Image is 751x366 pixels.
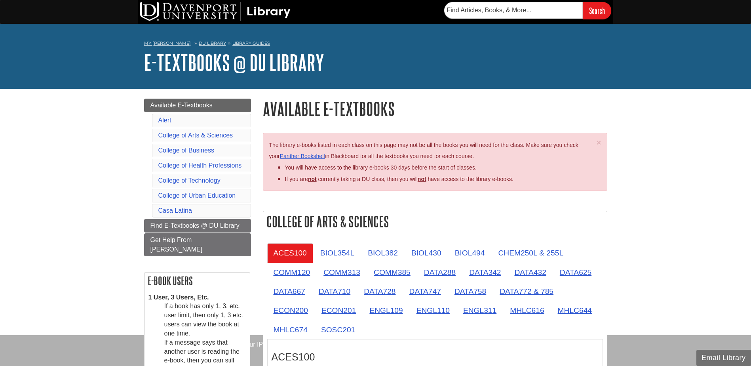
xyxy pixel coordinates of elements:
img: DU Library [140,2,291,21]
a: CHEM250L & 255L [492,243,570,263]
a: College of Business [158,147,214,154]
button: Email Library [696,350,751,366]
a: ECON201 [315,301,362,320]
a: DATA667 [267,282,312,301]
span: The library e-books listed in each class on this page may not be all the books you will need for ... [269,142,578,160]
a: Alert [158,117,171,124]
a: MHLC644 [551,301,598,320]
form: Searches DU Library's articles, books, and more [444,2,611,19]
h3: ACES100 [272,351,599,363]
a: ENGL311 [457,301,503,320]
a: DATA772 & 785 [493,282,560,301]
a: College of Urban Education [158,192,236,199]
a: ENGL109 [363,301,409,320]
span: Get Help From [PERSON_NAME] [150,236,203,253]
a: BIOL430 [405,243,448,263]
a: DATA747 [403,282,447,301]
a: DATA625 [553,263,598,282]
h1: Available E-Textbooks [263,99,607,119]
input: Search [583,2,611,19]
u: not [418,176,426,182]
a: SOSC201 [315,320,361,339]
a: E-Textbooks @ DU Library [144,50,324,75]
a: MHLC616 [504,301,550,320]
span: You will have access to the library e-books 30 days before the start of classes. [285,164,477,171]
a: Find E-Textbooks @ DU Library [144,219,251,233]
a: Library Guides [232,40,270,46]
a: COMM385 [367,263,417,282]
a: BIOL494 [449,243,491,263]
span: If you are currently taking a DU class, then you will have access to the library e-books. [285,176,513,182]
a: College of Arts & Sciences [158,132,233,139]
h2: College of Arts & Sciences [263,211,607,232]
a: DATA710 [312,282,357,301]
nav: breadcrumb [144,38,607,51]
a: Get Help From [PERSON_NAME] [144,233,251,256]
a: Panther Bookshelf [280,153,325,159]
a: MHLC674 [267,320,314,339]
strong: not [308,176,317,182]
a: DU Library [199,40,226,46]
a: BIOL382 [361,243,404,263]
input: Find Articles, Books, & More... [444,2,583,19]
a: College of Technology [158,177,221,184]
a: DATA342 [463,263,507,282]
a: BIOL354L [314,243,361,263]
a: DATA758 [448,282,492,301]
a: DATA728 [357,282,402,301]
a: Casa Latina [158,207,192,214]
span: × [596,138,601,147]
a: College of Health Professions [158,162,242,169]
dt: 1 User, 3 Users, Etc. [148,293,246,302]
a: Available E-Textbooks [144,99,251,112]
a: My [PERSON_NAME] [144,40,191,47]
a: ENGL110 [410,301,456,320]
button: Close [596,138,601,147]
a: ACES100 [267,243,313,263]
a: COMM313 [317,263,367,282]
a: DATA288 [418,263,462,282]
a: ECON200 [267,301,314,320]
span: Find E-Textbooks @ DU Library [150,222,240,229]
a: DATA432 [508,263,552,282]
a: COMM120 [267,263,317,282]
h2: E-book Users [144,273,250,289]
span: Available E-Textbooks [150,102,213,109]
